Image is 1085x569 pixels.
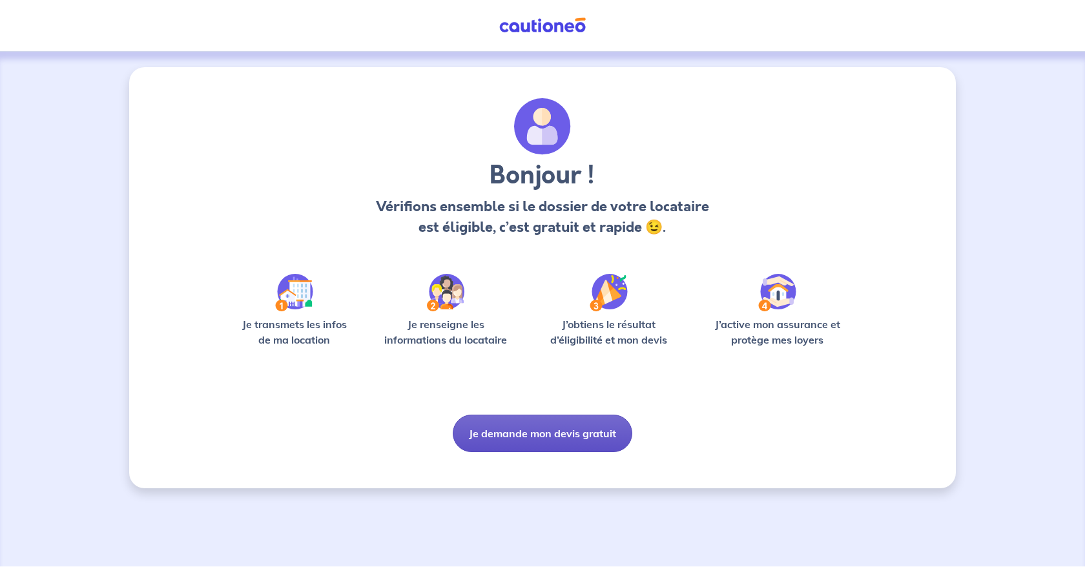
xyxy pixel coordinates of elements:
[427,274,464,311] img: /static/c0a346edaed446bb123850d2d04ad552/Step-2.svg
[702,316,852,347] p: J’active mon assurance et protège mes loyers
[372,160,712,191] h3: Bonjour !
[275,274,313,311] img: /static/90a569abe86eec82015bcaae536bd8e6/Step-1.svg
[758,274,796,311] img: /static/bfff1cf634d835d9112899e6a3df1a5d/Step-4.svg
[590,274,628,311] img: /static/f3e743aab9439237c3e2196e4328bba9/Step-3.svg
[453,415,632,452] button: Je demande mon devis gratuit
[514,98,571,155] img: archivate
[494,17,591,34] img: Cautioneo
[372,196,712,238] p: Vérifions ensemble si le dossier de votre locataire est éligible, c’est gratuit et rapide 😉.
[377,316,515,347] p: Je renseigne les informations du locataire
[232,316,356,347] p: Je transmets les infos de ma location
[536,316,682,347] p: J’obtiens le résultat d’éligibilité et mon devis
